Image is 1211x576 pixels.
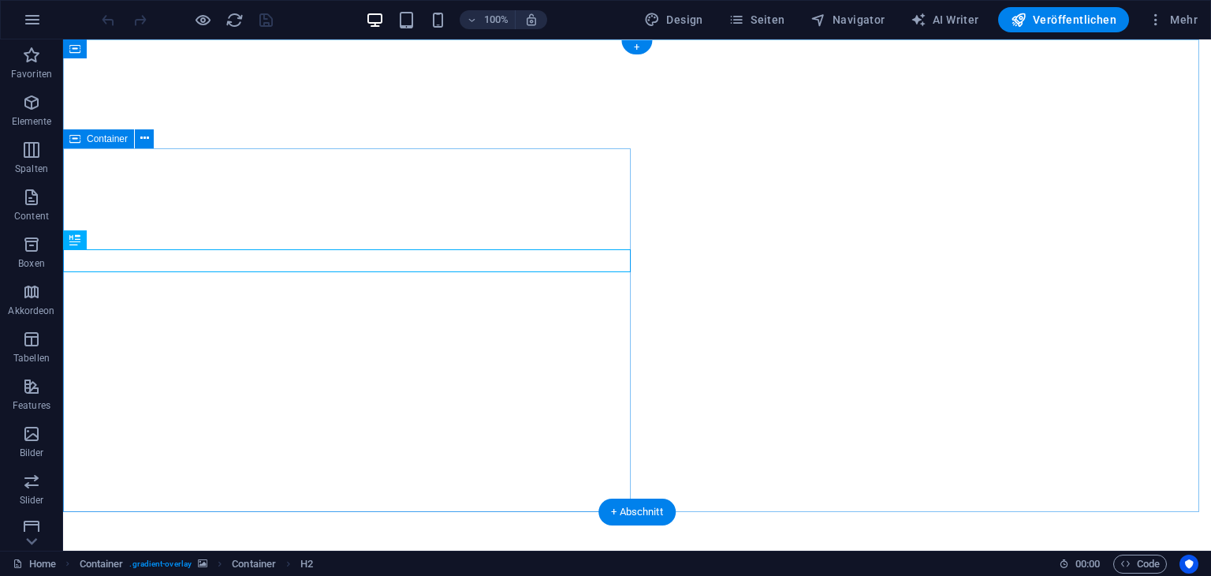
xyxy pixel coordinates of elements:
[12,115,52,128] p: Elemente
[20,494,44,507] p: Slider
[1075,555,1100,574] span: 00 00
[644,12,703,28] span: Design
[460,10,516,29] button: 100%
[911,12,979,28] span: AI Writer
[80,555,314,574] nav: breadcrumb
[483,10,509,29] h6: 100%
[198,559,207,568] i: Element verfügt über einen Hintergrund
[1059,555,1101,574] h6: Session-Zeit
[18,257,45,270] p: Boxen
[1142,7,1204,32] button: Mehr
[904,7,986,32] button: AI Writer
[1148,12,1198,28] span: Mehr
[300,555,313,574] span: Klick zum Auswählen. Doppelklick zum Bearbeiten
[728,12,785,28] span: Seiten
[524,13,538,27] i: Bei Größenänderung Zoomstufe automatisch an das gewählte Gerät anpassen.
[621,40,652,54] div: +
[998,7,1129,32] button: Veröffentlichen
[225,10,244,29] button: reload
[1113,555,1167,574] button: Code
[193,10,212,29] button: Klicke hier, um den Vorschau-Modus zu verlassen
[8,305,54,317] p: Akkordeon
[1120,555,1160,574] span: Code
[638,7,710,32] button: Design
[1011,12,1116,28] span: Veröffentlichen
[11,68,52,80] p: Favoriten
[722,7,792,32] button: Seiten
[225,11,244,29] i: Seite neu laden
[15,163,48,175] p: Spalten
[87,134,128,144] span: Container
[20,447,44,459] p: Bilder
[638,7,710,32] div: Design (Strg+Alt+Y)
[129,555,192,574] span: . gradient-overlay
[13,555,56,574] a: Klick, um Auswahl aufzuheben. Doppelklick öffnet Seitenverwaltung
[80,555,124,574] span: Klick zum Auswählen. Doppelklick zum Bearbeiten
[810,12,885,28] span: Navigator
[1179,555,1198,574] button: Usercentrics
[13,399,50,412] p: Features
[232,555,276,574] span: Klick zum Auswählen. Doppelklick zum Bearbeiten
[804,7,892,32] button: Navigator
[14,210,49,223] p: Content
[13,352,50,365] p: Tabellen
[1086,558,1089,570] span: :
[598,499,676,526] div: + Abschnitt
